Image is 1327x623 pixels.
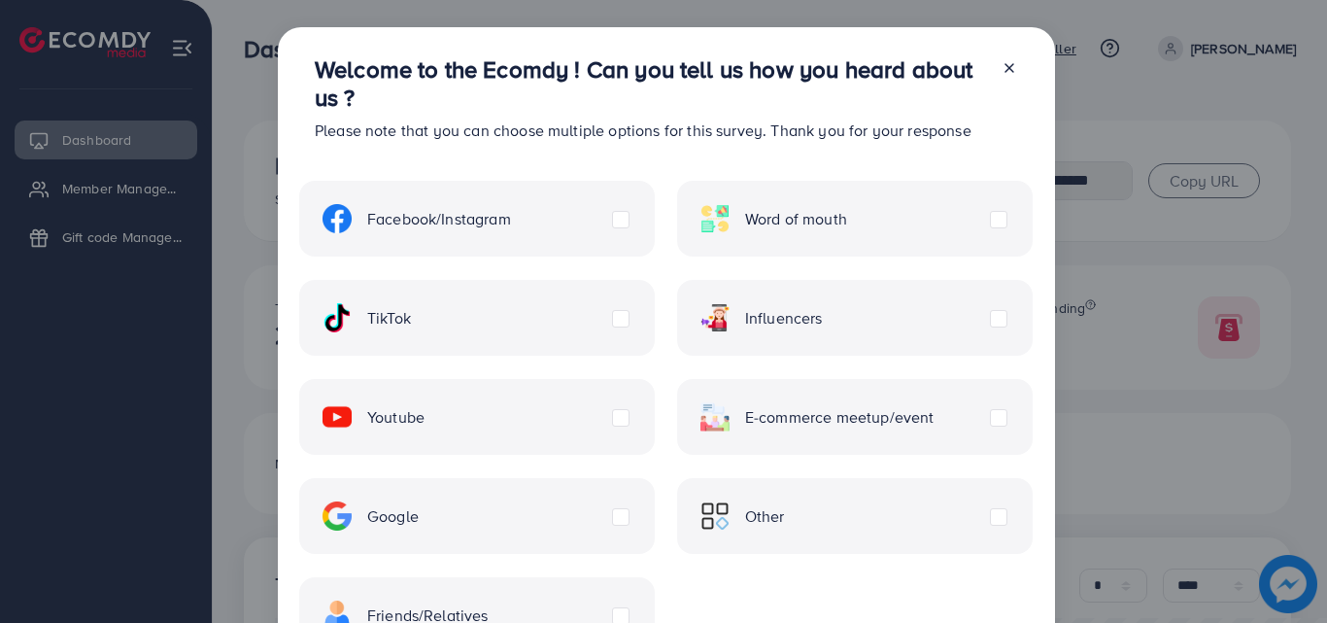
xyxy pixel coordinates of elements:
[745,505,785,528] span: Other
[367,406,425,429] span: Youtube
[700,402,730,432] img: ic-ecommerce.d1fa3848.svg
[323,303,352,332] img: ic-tiktok.4b20a09a.svg
[315,55,986,112] h3: Welcome to the Ecomdy ! Can you tell us how you heard about us ?
[323,402,352,432] img: ic-youtube.715a0ca2.svg
[367,505,419,528] span: Google
[745,208,847,230] span: Word of mouth
[745,406,935,429] span: E-commerce meetup/event
[367,307,411,329] span: TikTok
[745,307,823,329] span: Influencers
[323,204,352,233] img: ic-facebook.134605ef.svg
[323,502,352,531] img: ic-google.5bdd9b68.svg
[700,502,730,531] img: ic-other.99c3e012.svg
[700,204,730,233] img: ic-word-of-mouth.a439123d.svg
[367,208,511,230] span: Facebook/Instagram
[700,303,730,332] img: ic-influencers.a620ad43.svg
[315,119,986,142] p: Please note that you can choose multiple options for this survey. Thank you for your response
